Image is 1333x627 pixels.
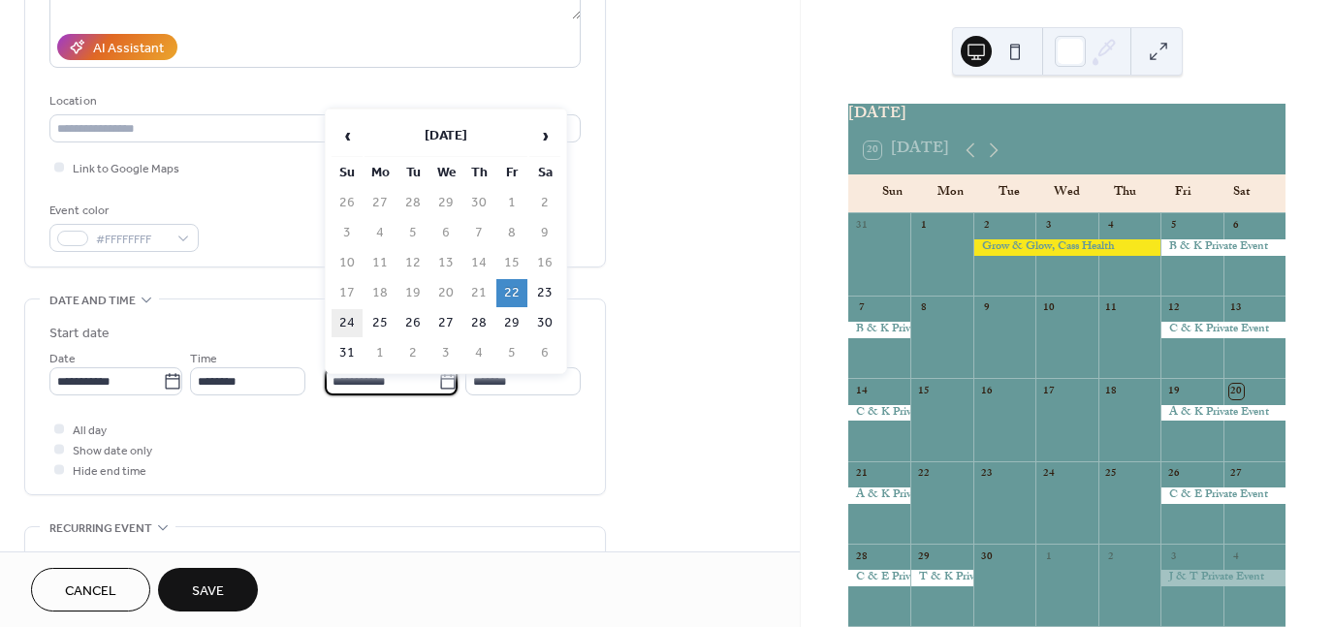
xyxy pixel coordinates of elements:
[496,309,527,337] td: 29
[1166,384,1181,398] div: 19
[916,384,931,398] div: 15
[854,219,869,234] div: 31
[916,549,931,564] div: 29
[1041,301,1056,316] div: 10
[365,189,396,217] td: 27
[463,219,494,247] td: 7
[49,201,195,221] div: Event color
[1229,219,1244,234] div: 6
[397,279,428,307] td: 19
[848,570,910,586] div: C & E Private Event
[848,104,1285,127] div: [DATE]
[332,279,363,307] td: 17
[1229,384,1244,398] div: 20
[1041,549,1056,564] div: 1
[916,301,931,316] div: 8
[49,349,76,369] span: Date
[1154,174,1212,213] div: Fri
[397,189,428,217] td: 28
[922,174,980,213] div: Mon
[1160,322,1285,338] div: C & K Private Event
[430,309,461,337] td: 27
[496,249,527,277] td: 15
[1104,467,1119,482] div: 25
[529,159,560,187] th: Sa
[529,249,560,277] td: 16
[397,249,428,277] td: 12
[31,568,150,611] button: Cancel
[864,174,922,213] div: Sun
[1160,405,1285,422] div: A & K Private Event
[496,339,527,367] td: 5
[1041,219,1056,234] div: 3
[332,339,363,367] td: 31
[1104,219,1119,234] div: 4
[1212,174,1270,213] div: Sat
[848,322,910,338] div: B & K Private Event
[979,301,994,316] div: 9
[1095,174,1154,213] div: Thu
[463,249,494,277] td: 14
[365,279,396,307] td: 18
[979,384,994,398] div: 16
[49,324,110,344] div: Start date
[496,159,527,187] th: Fr
[980,174,1038,213] div: Tue
[365,249,396,277] td: 11
[529,279,560,307] td: 23
[332,219,363,247] td: 3
[496,219,527,247] td: 8
[332,159,363,187] th: Su
[463,339,494,367] td: 4
[1041,384,1056,398] div: 17
[365,219,396,247] td: 4
[397,309,428,337] td: 26
[979,549,994,564] div: 30
[1104,384,1119,398] div: 18
[49,518,152,539] span: Recurring event
[973,239,1160,256] div: Grow & Glow, Cass Health
[190,349,217,369] span: Time
[192,581,224,602] span: Save
[529,219,560,247] td: 9
[1160,487,1285,504] div: C & E Private Event
[397,159,428,187] th: Tu
[529,309,560,337] td: 30
[1104,549,1119,564] div: 2
[333,116,362,155] span: ‹
[1229,301,1244,316] div: 13
[916,219,931,234] div: 1
[496,189,527,217] td: 1
[158,568,258,611] button: Save
[848,487,910,504] div: A & K Private Event
[430,249,461,277] td: 13
[1229,549,1244,564] div: 4
[332,309,363,337] td: 24
[365,309,396,337] td: 25
[49,291,136,311] span: Date and time
[463,159,494,187] th: Th
[332,189,363,217] td: 26
[1229,467,1244,482] div: 27
[1166,467,1181,482] div: 26
[73,421,107,441] span: All day
[65,581,116,602] span: Cancel
[529,339,560,367] td: 6
[979,219,994,234] div: 2
[463,309,494,337] td: 28
[854,549,869,564] div: 28
[496,279,527,307] td: 22
[529,189,560,217] td: 2
[916,467,931,482] div: 22
[365,159,396,187] th: Mo
[57,34,177,60] button: AI Assistant
[854,301,869,316] div: 7
[73,461,146,482] span: Hide end time
[848,405,910,422] div: C & K Private Event
[397,339,428,367] td: 2
[332,249,363,277] td: 10
[910,570,972,586] div: T & K Private Event
[1166,301,1181,316] div: 12
[463,279,494,307] td: 21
